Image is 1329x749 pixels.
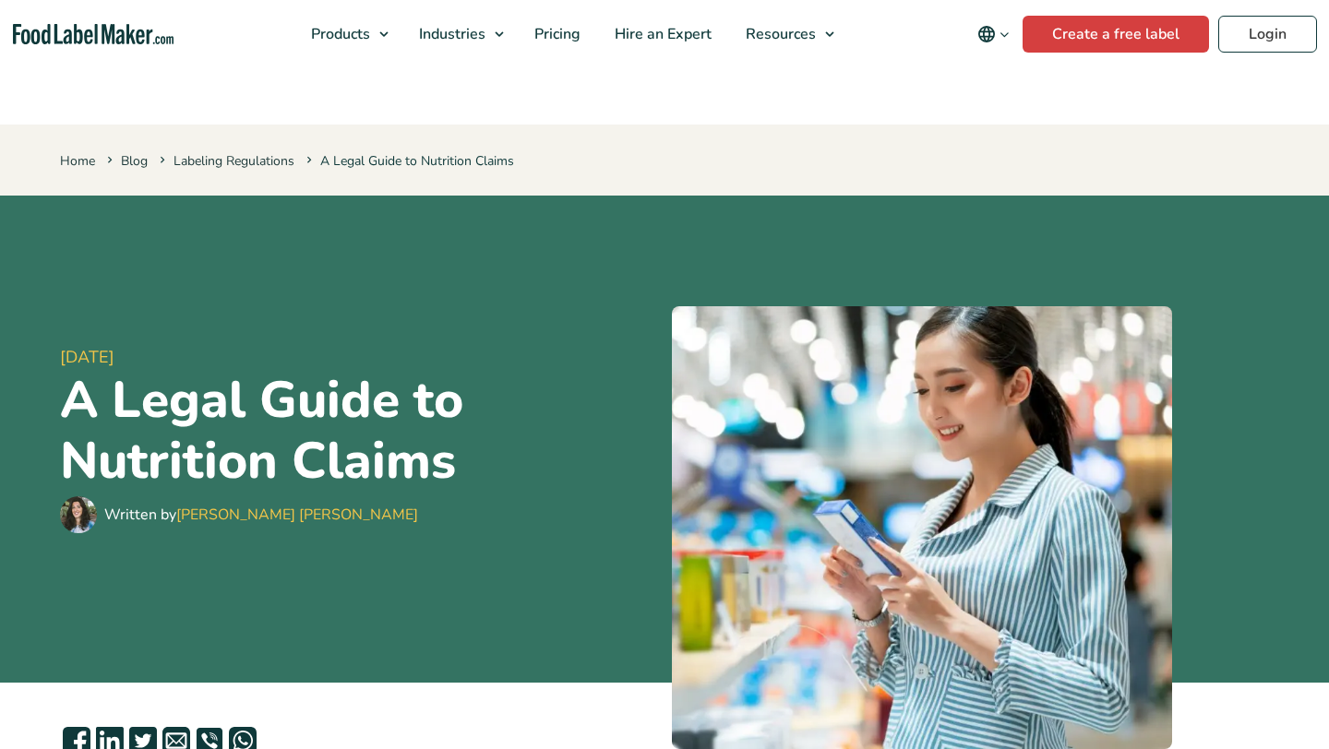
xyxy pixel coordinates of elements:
span: Pricing [529,24,582,44]
div: Written by [104,504,418,526]
span: Products [305,24,372,44]
a: [PERSON_NAME] [PERSON_NAME] [176,505,418,525]
h1: A Legal Guide to Nutrition Claims [60,370,657,492]
span: [DATE] [60,345,657,370]
a: Labeling Regulations [174,152,294,170]
a: Home [60,152,95,170]
a: Food Label Maker homepage [13,24,174,45]
a: Blog [121,152,148,170]
a: Create a free label [1023,16,1209,53]
a: Login [1218,16,1317,53]
img: Maria Abi Hanna - Food Label Maker [60,496,97,533]
button: Change language [964,16,1023,53]
span: Industries [413,24,487,44]
span: Resources [740,24,818,44]
span: Hire an Expert [609,24,713,44]
span: A Legal Guide to Nutrition Claims [303,152,514,170]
